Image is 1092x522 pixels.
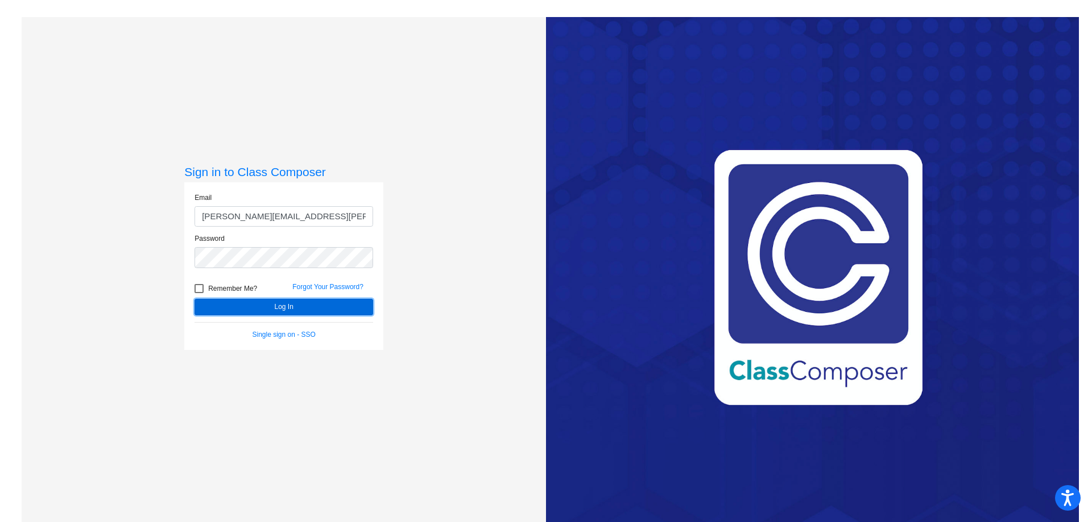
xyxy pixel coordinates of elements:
[253,331,316,339] a: Single sign on - SSO
[195,193,212,203] label: Email
[195,299,373,315] button: Log In
[184,165,383,179] h3: Sign in to Class Composer
[292,283,363,291] a: Forgot Your Password?
[195,233,225,244] label: Password
[208,282,257,295] span: Remember Me?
